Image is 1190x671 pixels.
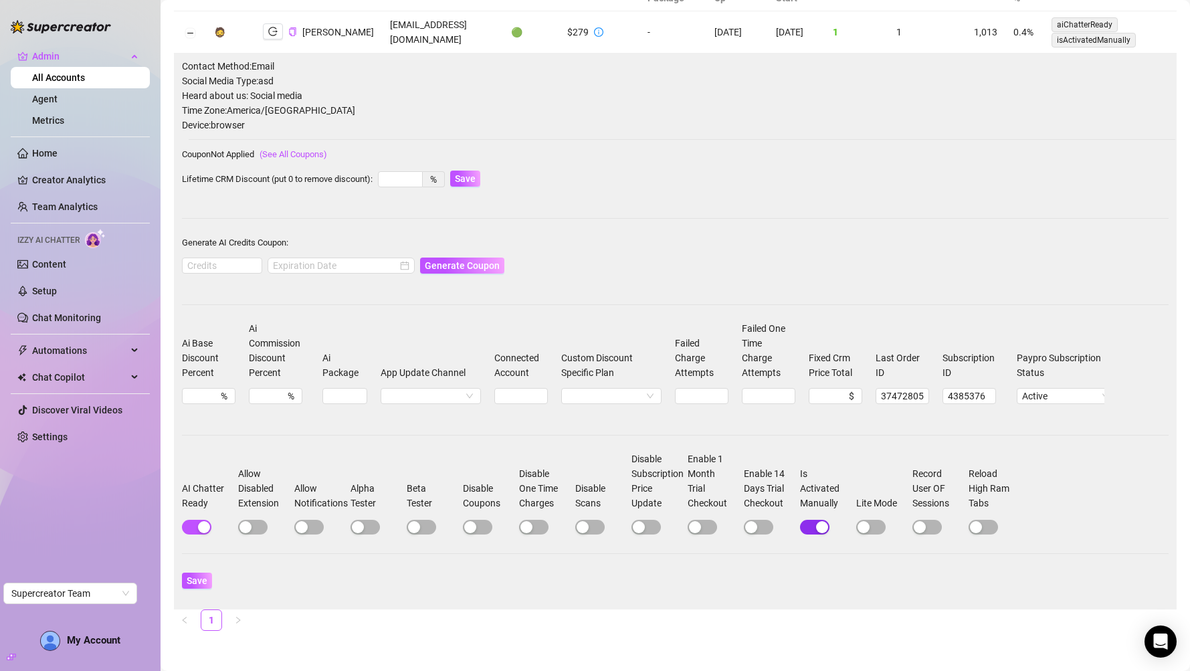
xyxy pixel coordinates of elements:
[11,20,111,33] img: logo-BBDzfeDw.svg
[182,74,1169,88] span: Social Media Type: asd
[182,573,212,589] button: Save
[688,520,717,535] button: Enable 1 Month Trial Checkout
[675,336,728,380] label: Failed Charge Attempts
[182,149,254,159] span: Coupon Not Applied
[32,45,127,67] span: Admin
[32,72,85,83] a: All Accounts
[676,389,728,403] input: Failed Charge Attempts
[322,388,367,404] input: Ai Package
[294,520,324,535] button: Allow Notifications
[463,520,492,535] button: Disable Coupons
[182,481,235,510] label: AI Chatter Ready
[575,520,605,535] button: Disable Scans
[742,389,795,403] input: Failed One Time Charge Attempts
[463,481,516,510] label: Disable Coupons
[511,27,522,37] span: 🟢
[494,388,548,404] input: Connected Account
[1022,389,1112,403] span: Active
[32,201,98,212] a: Team Analytics
[800,520,829,535] button: Is Activated Manually
[249,321,309,380] label: Ai Commission Discount Percent
[67,634,120,646] span: My Account
[288,27,297,36] span: copy
[351,481,404,510] label: Alpha Tester
[876,389,928,403] input: Last Order ID
[450,171,480,187] button: Save
[856,496,906,510] label: Lite Mode
[32,148,58,159] a: Home
[519,520,549,535] button: Disable One Time Charges
[182,88,1169,103] span: Heard about us: Social media
[420,258,504,274] button: Generate Coupon
[32,286,57,296] a: Setup
[32,432,68,442] a: Settings
[943,389,995,403] input: Subscription ID
[519,466,573,510] label: Disable One Time Charges
[32,405,122,415] a: Discover Viral Videos
[639,11,706,54] td: -
[227,609,249,631] button: right
[17,373,26,382] img: Chat Copilot
[11,583,129,603] span: Supercreator Team
[238,520,268,535] button: Allow Disabled Extension
[768,11,825,54] td: [DATE]
[1052,17,1118,32] span: aiChatterReady
[181,616,189,624] span: left
[567,25,589,39] div: $279
[268,27,278,36] span: logout
[32,340,127,361] span: Automations
[969,520,998,535] button: Reload High Ram Tabs
[575,481,629,510] label: Disable Scans
[561,351,662,380] label: Custom Discount Specific Plan
[32,367,127,388] span: Chat Copilot
[974,27,997,37] span: 1,013
[425,260,500,271] span: Generate Coupon
[381,365,474,380] label: App Update Channel
[238,466,292,510] label: Allow Disabled Extension
[294,481,348,510] label: Allow Notifications
[800,466,854,510] label: Is Activated Manually
[182,59,1169,74] span: Contact Method: Email
[201,609,222,631] li: 1
[187,389,218,403] input: Ai Base Discount Percent
[182,118,1169,132] span: Device: browser
[85,229,106,248] img: AI Chatter
[706,11,769,54] td: [DATE]
[912,520,942,535] button: Record User OF Sessions
[423,171,445,187] div: %
[455,173,476,184] span: Save
[227,609,249,631] li: Next Page
[260,149,327,159] a: (See All Coupons)
[407,520,436,535] button: Beta Tester
[1145,626,1177,658] div: Open Intercom Messenger
[896,27,902,37] span: 1
[201,610,221,630] a: 1
[41,632,60,650] img: AD_cMMTxCeTpmN1d5MnKJ1j-_uXZCpTKapSSqNGg4PyXtR_tCW7gZXTNmFz2tpVv9LSyNV7ff1CaS4f4q0HLYKULQOwoM5GQR...
[17,234,80,247] span: Izzy AI Chatter
[302,27,374,37] span: [PERSON_NAME]
[182,336,235,380] label: Ai Base Discount Percent
[407,481,460,510] label: Beta Tester
[17,345,28,356] span: thunderbolt
[254,389,285,403] input: Ai Commission Discount Percent
[742,321,795,380] label: Failed One Time Charge Attempts
[744,466,797,510] label: Enable 14 Days Trial Checkout
[174,609,195,631] li: Previous Page
[185,27,195,38] button: Collapse row
[174,609,195,631] button: left
[744,520,773,535] button: Enable 14 Days Trial Checkout
[351,520,380,535] button: Alpha Tester
[322,351,367,380] label: Ai Package
[214,25,225,39] div: 🧔
[631,520,661,535] button: Disable Subscription Price Update
[1052,33,1136,47] span: isActivatedManually
[1017,351,1117,380] label: Paypro Subscription Status
[273,258,397,273] input: Expiration Date
[182,103,1169,118] span: Time Zone: America/[GEOGRAPHIC_DATA]
[182,237,288,248] span: Generate AI Credits Coupon:
[943,351,1003,380] label: Subscription ID
[969,466,1022,510] label: Reload High Ram Tabs
[631,452,685,510] label: Disable Subscription Price Update
[187,575,207,586] span: Save
[594,27,603,37] span: info-circle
